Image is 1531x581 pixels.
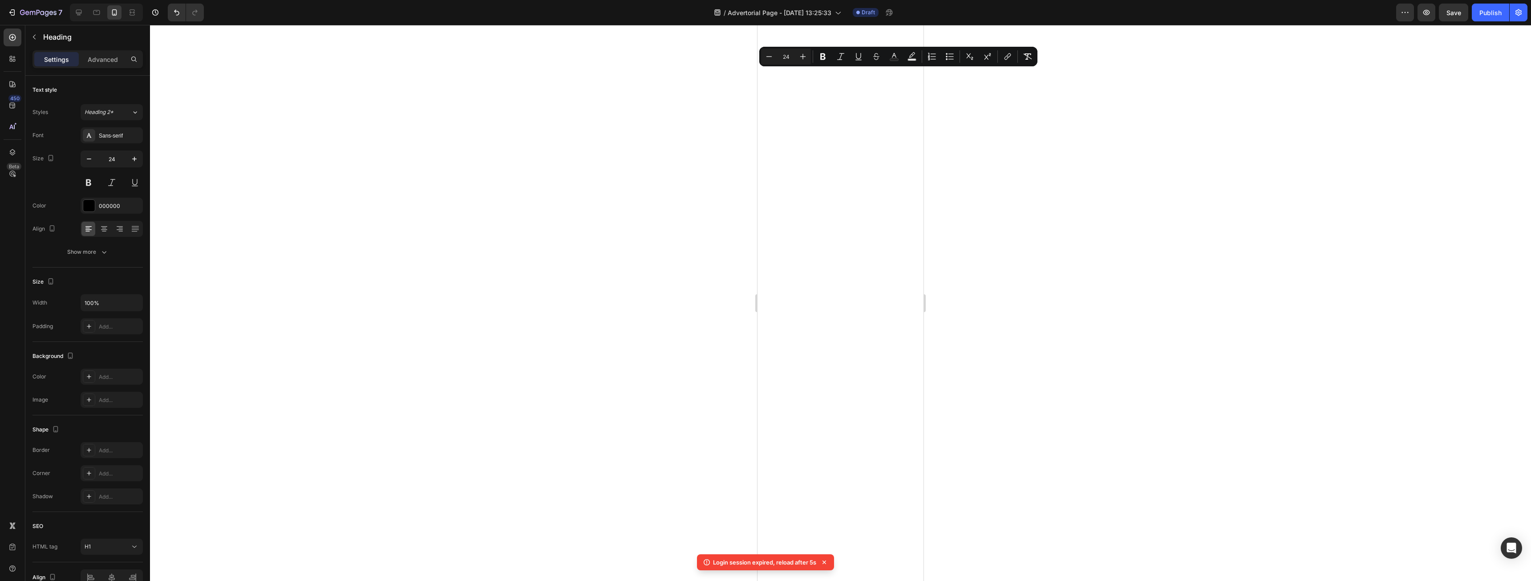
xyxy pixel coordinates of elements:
div: Border [32,446,50,454]
p: 7 [58,7,62,18]
button: 7 [4,4,66,21]
div: Editor contextual toolbar [759,47,1037,66]
iframe: Design area [757,25,923,581]
div: Add... [99,373,141,381]
p: Login session expired, reload after 5s [713,558,816,567]
div: Corner [32,469,50,477]
div: Font [32,131,44,139]
span: Advertorial Page - [DATE] 13:25:33 [728,8,831,17]
p: Advanced [88,55,118,64]
span: Save [1446,9,1461,16]
span: / [724,8,726,17]
div: Shape [32,424,61,436]
div: Color [32,373,46,381]
div: SEO [32,522,43,530]
div: Show more [67,248,109,256]
span: Draft [862,8,875,16]
button: Show more [32,244,143,260]
div: Color [32,202,46,210]
div: Beta [7,163,21,170]
input: Auto [81,295,142,311]
div: Add... [99,493,141,501]
div: Open Intercom Messenger [1501,537,1522,559]
span: Heading 2* [85,108,113,116]
div: Add... [99,447,141,455]
div: Publish [1479,8,1502,17]
span: H1 [85,543,91,550]
div: 000000 [99,202,141,210]
div: Sans-serif [99,132,141,140]
div: Padding [32,322,53,330]
div: Image [32,396,48,404]
div: Add... [99,323,141,331]
button: Publish [1472,4,1509,21]
p: Settings [44,55,69,64]
button: Save [1439,4,1468,21]
button: H1 [81,539,143,555]
p: Heading [43,32,139,42]
div: 450 [8,95,21,102]
div: HTML tag [32,543,57,551]
button: Heading 2* [81,104,143,120]
div: Width [32,299,47,307]
div: Shadow [32,492,53,500]
div: Align [32,223,57,235]
div: Undo/Redo [168,4,204,21]
div: Size [32,276,56,288]
div: Size [32,153,56,165]
div: Text style [32,86,57,94]
div: Styles [32,108,48,116]
div: Background [32,350,76,362]
div: Add... [99,470,141,478]
div: Add... [99,396,141,404]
